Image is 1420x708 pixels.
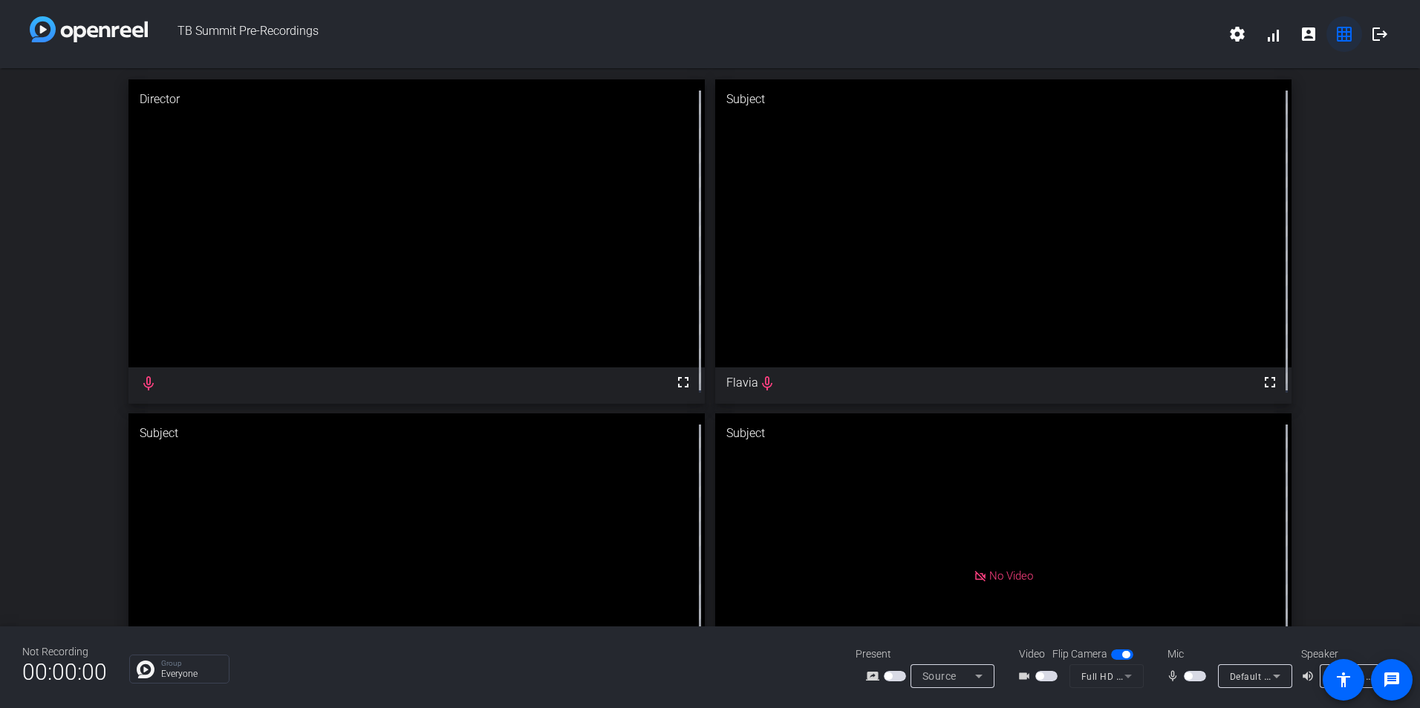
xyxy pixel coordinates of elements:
span: TB Summit Pre-Recordings [148,16,1219,52]
img: Chat Icon [137,661,154,678]
div: Not Recording [22,644,107,660]
div: Subject [715,79,1292,119]
mat-icon: accessibility [1335,671,1352,689]
mat-icon: grid_on [1335,25,1353,43]
span: Flip Camera [1052,646,1107,662]
mat-icon: fullscreen [1261,373,1279,391]
mat-icon: volume_up [1301,667,1319,685]
div: Mic [1153,646,1301,662]
mat-icon: screen_share_outline [866,667,884,685]
p: Everyone [161,669,221,678]
img: white-gradient.svg [30,16,148,42]
div: Subject [128,413,705,453]
button: signal_cellular_alt [1255,16,1291,52]
mat-icon: message [1383,671,1401,689]
span: 00:00:00 [22,654,107,690]
mat-icon: videocam_outline [1017,667,1035,685]
mat-icon: settings [1228,25,1246,43]
span: No Video [989,569,1033,583]
mat-icon: mic_none [1166,667,1184,685]
mat-icon: fullscreen [674,373,692,391]
div: Present [856,646,1004,662]
span: Source [922,670,957,682]
div: Director [128,79,705,119]
mat-icon: logout [1371,25,1389,43]
mat-icon: account_box [1300,25,1318,43]
p: Group [161,660,221,667]
div: Speaker [1301,646,1390,662]
span: Video [1019,646,1045,662]
div: Subject [715,413,1292,453]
